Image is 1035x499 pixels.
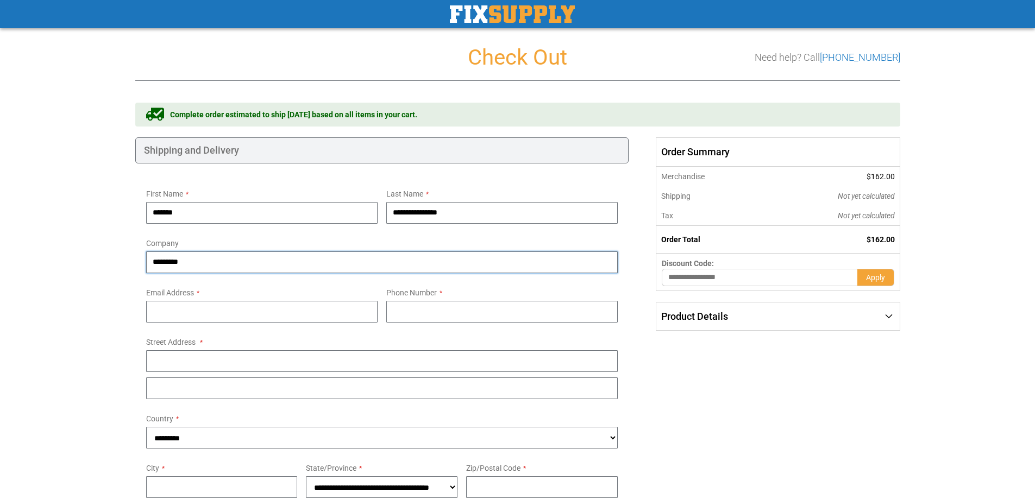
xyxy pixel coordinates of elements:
th: Tax [656,206,764,226]
span: Complete order estimated to ship [DATE] based on all items in your cart. [170,109,417,120]
div: Shipping and Delivery [135,137,629,163]
button: Apply [857,269,894,286]
a: [PHONE_NUMBER] [820,52,900,63]
span: Zip/Postal Code [466,464,520,472]
span: Country [146,414,173,423]
span: City [146,464,159,472]
span: Discount Code: [662,259,714,268]
img: Fix Industrial Supply [450,5,575,23]
span: Apply [866,273,885,282]
span: $162.00 [867,235,895,244]
th: Merchandise [656,167,764,186]
span: Email Address [146,288,194,297]
span: Not yet calculated [838,211,895,220]
h1: Check Out [135,46,900,70]
span: Shipping [661,192,691,200]
span: Order Summary [656,137,900,167]
span: Street Address [146,338,196,346]
h3: Need help? Call [755,52,900,63]
span: Last Name [386,190,423,198]
span: $162.00 [867,172,895,181]
strong: Order Total [661,235,700,244]
span: Not yet calculated [838,192,895,200]
span: Product Details [661,311,728,322]
span: Phone Number [386,288,437,297]
a: store logo [450,5,575,23]
span: State/Province [306,464,356,472]
span: Company [146,239,179,248]
span: First Name [146,190,183,198]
